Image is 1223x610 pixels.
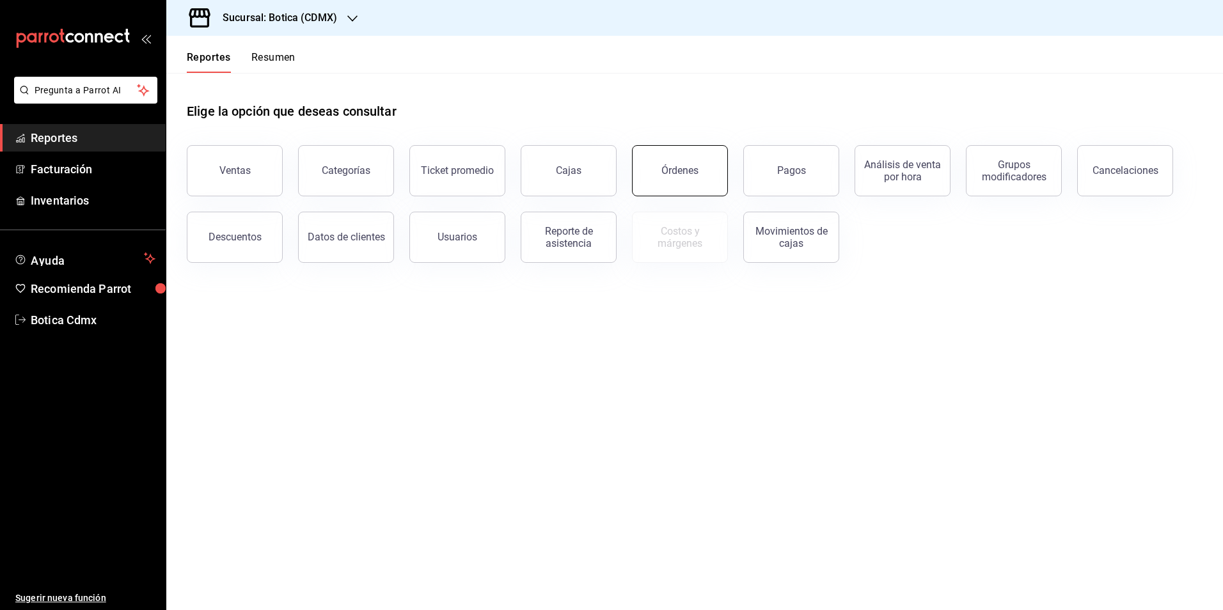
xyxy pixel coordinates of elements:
[863,159,942,183] div: Análisis de venta por hora
[529,225,608,249] div: Reporte de asistencia
[212,10,337,26] h3: Sucursal: Botica (CDMX)
[421,164,494,176] div: Ticket promedio
[31,192,155,209] span: Inventarios
[35,84,138,97] span: Pregunta a Parrot AI
[251,51,296,73] button: Resumen
[298,212,394,263] button: Datos de clientes
[31,251,139,266] span: Ayuda
[966,145,1062,196] button: Grupos modificadores
[219,164,251,176] div: Ventas
[752,225,831,249] div: Movimientos de cajas
[1077,145,1173,196] button: Cancelaciones
[31,129,155,146] span: Reportes
[974,159,1053,183] div: Grupos modificadores
[855,145,951,196] button: Análisis de venta por hora
[743,145,839,196] button: Pagos
[31,160,155,178] span: Facturación
[777,164,806,176] div: Pagos
[640,225,720,249] div: Costos y márgenes
[521,212,617,263] button: Reporte de asistencia
[438,231,477,243] div: Usuarios
[521,145,617,196] a: Cajas
[14,77,157,104] button: Pregunta a Parrot AI
[31,311,155,329] span: Botica Cdmx
[141,33,151,43] button: open_drawer_menu
[187,102,397,121] h1: Elige la opción que deseas consultar
[15,591,155,605] span: Sugerir nueva función
[632,212,728,263] button: Contrata inventarios para ver este reporte
[187,51,231,73] button: Reportes
[9,93,157,106] a: Pregunta a Parrot AI
[322,164,370,176] div: Categorías
[632,145,728,196] button: Órdenes
[556,163,582,178] div: Cajas
[743,212,839,263] button: Movimientos de cajas
[187,51,296,73] div: navigation tabs
[308,231,385,243] div: Datos de clientes
[209,231,262,243] div: Descuentos
[298,145,394,196] button: Categorías
[187,212,283,263] button: Descuentos
[409,212,505,263] button: Usuarios
[409,145,505,196] button: Ticket promedio
[187,145,283,196] button: Ventas
[1093,164,1158,176] div: Cancelaciones
[661,164,698,176] div: Órdenes
[31,280,155,297] span: Recomienda Parrot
